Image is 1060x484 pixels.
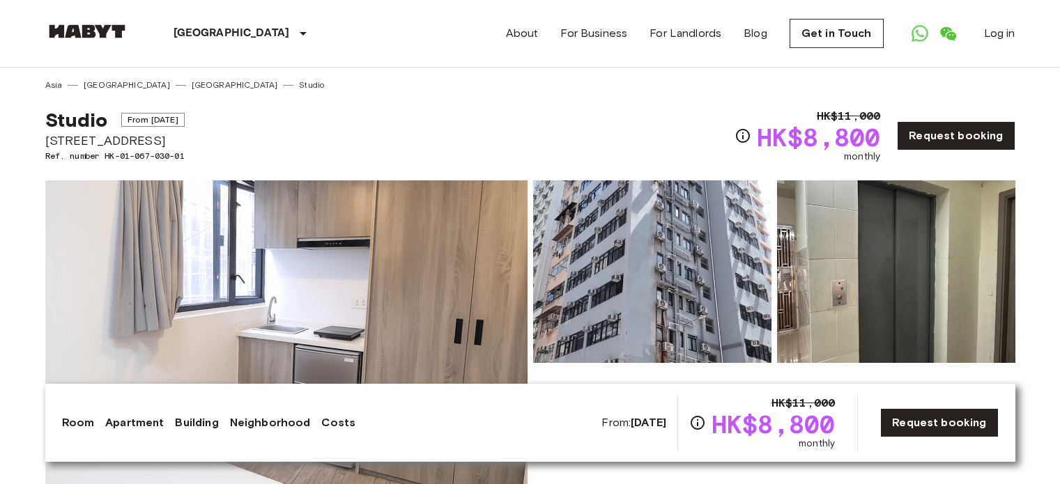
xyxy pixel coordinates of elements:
[121,113,185,127] span: From [DATE]
[62,414,95,431] a: Room
[84,79,170,91] a: [GEOGRAPHIC_DATA]
[735,127,751,144] svg: Check cost overview for full price breakdown. Please note that discounts apply to new joiners onl...
[192,79,278,91] a: [GEOGRAPHIC_DATA]
[175,414,218,431] a: Building
[744,25,767,42] a: Blog
[906,19,934,47] a: Open WhatsApp
[45,108,108,132] span: Studio
[757,125,880,150] span: HK$8,800
[689,414,706,431] svg: Check cost overview for full price breakdown. Please note that discounts apply to new joiners onl...
[777,180,1015,363] img: Picture of unit HK-01-067-030-01
[984,25,1015,42] a: Log in
[844,150,880,164] span: monthly
[45,24,129,38] img: Habyt
[174,25,290,42] p: [GEOGRAPHIC_DATA]
[650,25,721,42] a: For Landlords
[45,79,63,91] a: Asia
[790,19,884,48] a: Get in Touch
[631,416,666,429] b: [DATE]
[230,414,311,431] a: Neighborhood
[712,412,835,437] span: HK$8,800
[799,437,835,451] span: monthly
[45,132,185,150] span: [STREET_ADDRESS]
[533,180,771,363] img: Picture of unit HK-01-067-030-01
[299,79,324,91] a: Studio
[880,408,998,437] a: Request booking
[897,121,1015,150] a: Request booking
[601,415,666,430] span: From:
[321,414,355,431] a: Costs
[506,25,539,42] a: About
[771,395,835,412] span: HK$11,000
[560,25,627,42] a: For Business
[45,150,185,162] span: Ref. number HK-01-067-030-01
[105,414,164,431] a: Apartment
[817,108,880,125] span: HK$11,000
[934,19,962,47] a: Open WeChat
